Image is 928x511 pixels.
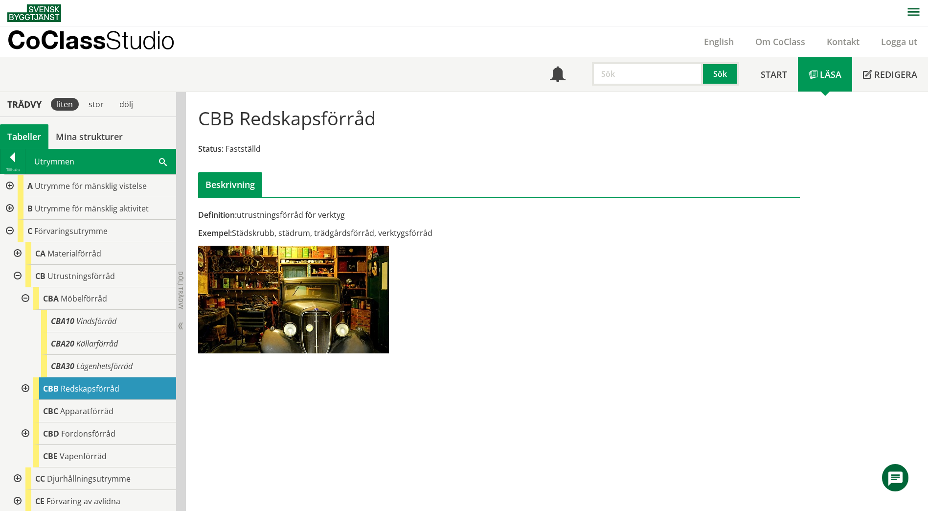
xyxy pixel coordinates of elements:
[198,209,594,220] div: utrustningsförråd för verktyg
[35,496,45,507] span: CE
[7,4,61,22] img: Svensk Byggtjänst
[820,69,841,80] span: Läsa
[113,98,139,111] div: dölj
[106,25,175,54] span: Studio
[47,473,131,484] span: Djurhållningsutrymme
[198,228,594,238] div: Städskrubb, städrum, trädgårdsförråd, verktygsförråd
[27,203,33,214] span: B
[43,383,59,394] span: CBB
[874,69,917,80] span: Redigera
[51,316,74,326] span: CBA10
[0,166,25,174] div: Tillbaka
[7,26,196,57] a: CoClassStudio
[43,406,58,417] span: CBC
[198,228,232,238] span: Exempel:
[198,107,376,129] h1: CBB Redskapsförråd
[198,172,262,197] div: Beskrivning
[761,69,787,80] span: Start
[2,99,47,110] div: Trädvy
[51,98,79,111] div: liten
[76,316,116,326] span: Vindsförråd
[51,361,74,372] span: CBA30
[61,428,115,439] span: Fordonsförråd
[550,68,566,83] span: Notifikationer
[177,271,185,309] span: Dölj trädvy
[51,338,74,349] span: CBA20
[27,181,33,191] span: A
[226,143,261,154] span: Fastställd
[47,271,115,281] span: Utrustningsförråd
[43,293,59,304] span: CBA
[198,209,237,220] span: Definition:
[48,124,130,149] a: Mina strukturer
[83,98,110,111] div: stor
[35,473,45,484] span: CC
[47,248,101,259] span: Materialförråd
[60,451,107,462] span: Vapenförråd
[61,383,119,394] span: Redskapsförråd
[35,203,149,214] span: Utrymme för mänsklig aktivitet
[198,246,389,353] img: cbb-redskapsforrad.jpg
[27,226,32,236] span: C
[61,293,107,304] span: Möbelförråd
[198,143,224,154] span: Status:
[745,36,816,47] a: Om CoClass
[35,181,147,191] span: Utrymme för mänsklig vistelse
[703,62,739,86] button: Sök
[35,271,45,281] span: CB
[46,496,120,507] span: Förvaring av avlidna
[750,57,798,92] a: Start
[159,156,167,166] span: Sök i tabellen
[592,62,703,86] input: Sök
[798,57,852,92] a: Läsa
[34,226,108,236] span: Förvaringsutrymme
[693,36,745,47] a: English
[43,451,58,462] span: CBE
[25,149,176,174] div: Utrymmen
[852,57,928,92] a: Redigera
[7,34,175,46] p: CoClass
[60,406,113,417] span: Apparatförråd
[816,36,870,47] a: Kontakt
[76,338,118,349] span: Källarförråd
[870,36,928,47] a: Logga ut
[76,361,133,372] span: Lägenhetsförråd
[43,428,59,439] span: CBD
[35,248,45,259] span: CA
